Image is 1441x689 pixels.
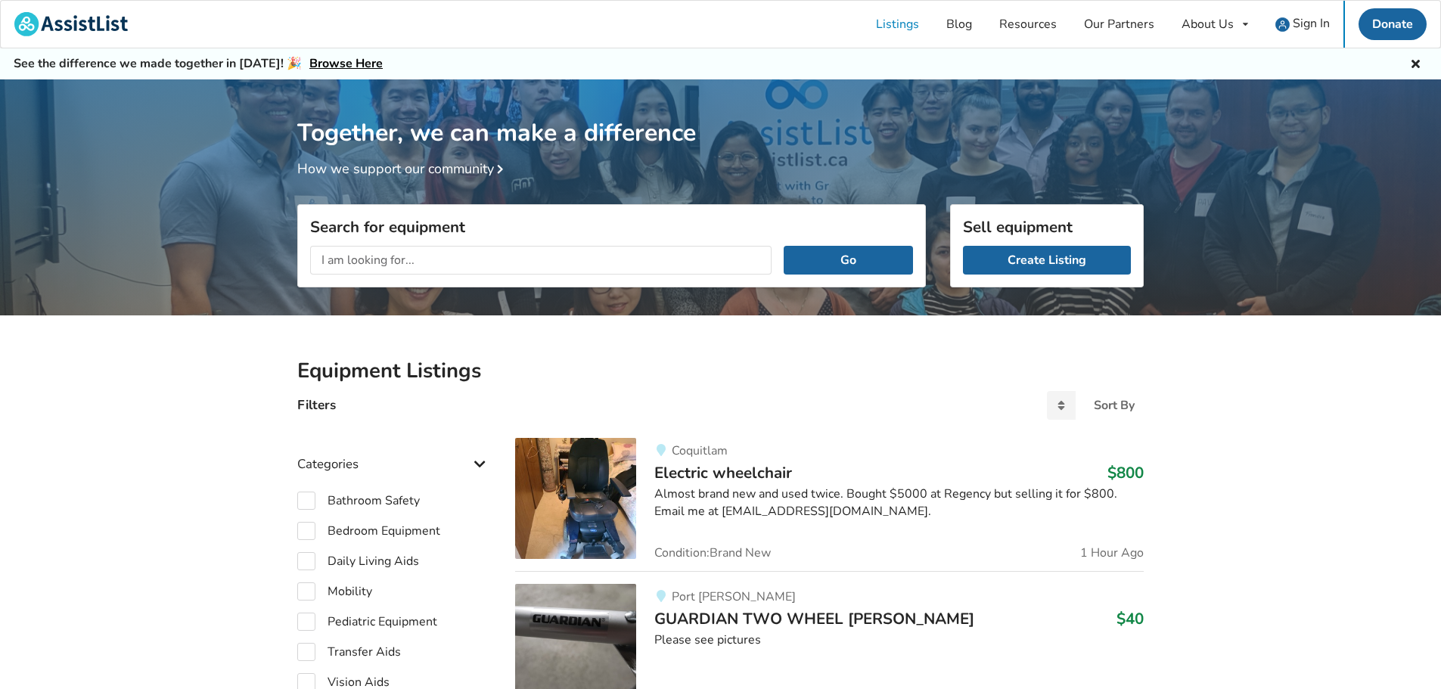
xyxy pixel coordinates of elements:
a: user icon Sign In [1262,1,1343,48]
label: Mobility [297,582,372,601]
img: user icon [1275,17,1290,32]
span: GUARDIAN TWO WHEEL [PERSON_NAME] [654,608,974,629]
a: Donate [1359,8,1427,40]
a: Create Listing [963,246,1131,275]
input: I am looking for... [310,246,772,275]
div: Categories [297,426,491,480]
h3: $800 [1107,463,1144,483]
a: Resources [986,1,1070,48]
img: mobility-electric wheelchair [515,438,636,559]
span: Sign In [1293,15,1330,32]
h3: Sell equipment [963,217,1131,237]
a: Browse Here [309,55,383,72]
h1: Together, we can make a difference [297,79,1144,148]
div: About Us [1182,18,1234,30]
label: Daily Living Aids [297,552,419,570]
span: 1 Hour Ago [1080,547,1144,559]
div: Please see pictures [654,632,1144,649]
img: assistlist-logo [14,12,128,36]
button: Go [784,246,913,275]
h3: Search for equipment [310,217,913,237]
a: Listings [862,1,933,48]
span: Condition: Brand New [654,547,771,559]
div: Sort By [1094,399,1135,411]
span: Port [PERSON_NAME] [672,588,796,605]
h5: See the difference we made together in [DATE]! 🎉 [14,56,383,72]
label: Transfer Aids [297,643,401,661]
span: Coquitlam [672,442,728,459]
h4: Filters [297,396,336,414]
label: Pediatric Equipment [297,613,437,631]
div: Almost brand new and used twice. Bought $5000 at Regency but selling it for $800. Email me at [EM... [654,486,1144,520]
a: How we support our community [297,160,509,178]
a: mobility-electric wheelchair CoquitlamElectric wheelchair$800Almost brand new and used twice. Bou... [515,438,1144,571]
a: Blog [933,1,986,48]
label: Bathroom Safety [297,492,420,510]
h2: Equipment Listings [297,358,1144,384]
label: Bedroom Equipment [297,522,440,540]
a: Our Partners [1070,1,1168,48]
h3: $40 [1116,609,1144,628]
span: Electric wheelchair [654,462,792,483]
